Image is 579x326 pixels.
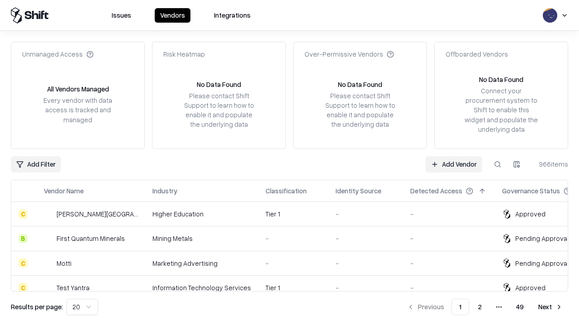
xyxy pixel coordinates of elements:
[304,49,394,59] div: Over-Permissive Vendors
[19,234,28,243] div: B
[152,209,251,219] div: Higher Education
[57,234,125,243] div: First Quantum Minerals
[532,159,568,169] div: 966 items
[533,299,568,315] button: Next
[402,299,568,315] nav: pagination
[410,234,488,243] div: -
[44,283,53,292] img: Test Yantra
[181,91,256,129] div: Please contact Shift Support to learn how to enable it and populate the underlying data
[57,283,90,292] div: Test Yantra
[446,49,508,59] div: Offboarded Vendors
[515,283,546,292] div: Approved
[323,91,398,129] div: Please contact Shift Support to learn how to enable it and populate the underlying data
[22,49,94,59] div: Unmanaged Access
[336,259,396,268] div: -
[410,209,488,219] div: -
[152,259,251,268] div: Marketing Advertising
[155,8,190,23] button: Vendors
[152,234,251,243] div: Mining Metals
[11,156,61,173] button: Add Filter
[57,259,71,268] div: Motti
[266,283,321,292] div: Tier 1
[451,299,469,315] button: 1
[336,234,396,243] div: -
[152,283,251,292] div: Information Technology Services
[209,8,256,23] button: Integrations
[426,156,482,173] a: Add Vendor
[410,283,488,292] div: -
[410,186,462,196] div: Detected Access
[266,259,321,268] div: -
[479,75,523,84] div: No Data Found
[338,80,382,89] div: No Data Found
[19,210,28,219] div: C
[44,259,53,268] img: Motti
[502,186,560,196] div: Governance Status
[106,8,137,23] button: Issues
[471,299,489,315] button: 2
[57,209,138,219] div: [PERSON_NAME][GEOGRAPHIC_DATA]
[44,186,84,196] div: Vendor Name
[163,49,205,59] div: Risk Heatmap
[336,283,396,292] div: -
[515,259,569,268] div: Pending Approval
[19,259,28,268] div: C
[152,186,177,196] div: Industry
[44,234,53,243] img: First Quantum Minerals
[509,299,531,315] button: 49
[410,259,488,268] div: -
[40,96,115,124] div: Every vendor with data access is tracked and managed
[515,209,546,219] div: Approved
[197,80,241,89] div: No Data Found
[47,84,109,94] div: All Vendors Managed
[336,186,381,196] div: Identity Source
[266,234,321,243] div: -
[464,86,539,134] div: Connect your procurement system to Shift to enable this widget and populate the underlying data
[336,209,396,219] div: -
[266,186,307,196] div: Classification
[266,209,321,219] div: Tier 1
[515,234,569,243] div: Pending Approval
[19,283,28,292] div: C
[44,210,53,219] img: Reichman University
[11,302,63,312] p: Results per page:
